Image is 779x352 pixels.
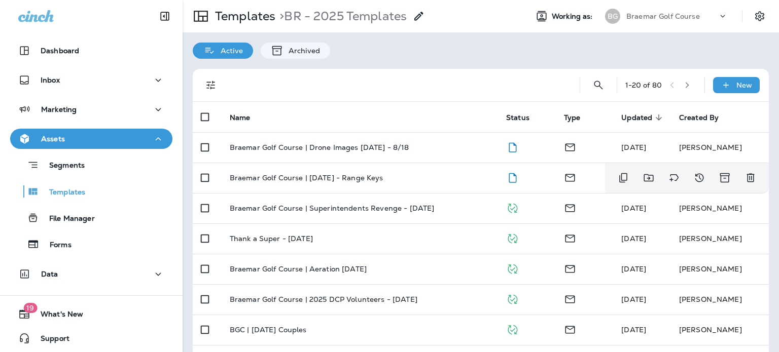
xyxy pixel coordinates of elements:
button: Collapse Sidebar [151,6,179,26]
p: File Manager [39,214,95,224]
p: Dashboard [41,47,79,55]
button: Add tags [664,168,684,188]
div: BG [605,9,620,24]
button: Dashboard [10,41,172,61]
span: What's New [30,310,83,322]
p: Braemar Golf Course | Superintendents Revenge - [DATE] [230,204,435,212]
span: 19 [23,303,37,313]
span: Support [30,334,69,346]
td: [PERSON_NAME] [671,223,769,254]
p: Braemar Golf Course | 2025 DCP Volunteers - [DATE] [230,295,417,303]
span: Name [230,113,251,122]
p: Inbox [41,76,60,84]
span: Email [564,263,576,272]
span: Email [564,203,576,212]
button: Archive [715,168,735,188]
p: Braemar Golf Course | Aeration [DATE] [230,265,367,273]
p: Archived [284,47,320,55]
p: Braemar Golf Course [626,12,700,20]
p: BGC | [DATE] Couples [230,326,307,334]
button: Segments [10,154,172,176]
button: Support [10,328,172,348]
button: Templates [10,181,172,202]
span: Email [564,233,576,242]
p: Assets [41,135,65,143]
button: Duplicate [613,168,633,188]
span: Published [506,233,519,242]
span: Created By [679,113,732,122]
span: Draft [506,172,519,181]
span: Status [506,113,529,122]
p: Forms [40,241,72,250]
button: Marketing [10,99,172,120]
p: BR - 2025 Templates [275,9,407,24]
button: Delete [740,168,761,188]
span: Meredith Otero [621,234,646,243]
span: Updated [621,113,665,122]
p: Marketing [41,105,77,113]
span: Email [564,324,576,333]
td: [PERSON_NAME] [671,193,769,223]
td: [PERSON_NAME] [671,315,769,345]
button: Filters [201,75,221,95]
p: Thank a Super - [DATE] [230,234,313,243]
button: Inbox [10,70,172,90]
span: Meredith Otero [621,264,646,273]
button: File Manager [10,207,172,228]
span: Status [506,113,543,122]
span: Meredith Otero [621,325,646,334]
span: Type [564,113,594,122]
div: 1 - 20 of 80 [625,81,662,89]
span: Working as: [552,12,595,21]
p: Braemar Golf Course | Drone Images [DATE] - 8/18 [230,143,409,151]
button: Move to folder [639,168,659,188]
span: Published [506,263,519,272]
span: Email [564,142,576,151]
span: Name [230,113,264,122]
button: 19What's New [10,304,172,324]
p: Templates [39,188,85,198]
button: Data [10,264,172,284]
span: Published [506,203,519,212]
span: Updated [621,113,652,122]
span: Email [564,294,576,303]
span: Email [564,172,576,181]
p: Braemar Golf Course | [DATE] - Range Keys [230,174,383,182]
td: [PERSON_NAME] [671,132,769,163]
span: Draft [506,142,519,151]
td: [PERSON_NAME] [671,284,769,315]
button: Forms [10,233,172,255]
p: Data [41,270,58,278]
span: Published [506,294,519,303]
td: [PERSON_NAME] [671,254,769,284]
p: New [736,81,752,89]
button: Search Templates [588,75,609,95]
p: Segments [39,161,85,171]
span: Jake Hopkins [621,143,646,152]
p: Active [216,47,243,55]
span: Published [506,324,519,333]
button: View Changelog [689,168,710,188]
span: Type [564,113,581,122]
span: Meredith Otero [621,204,646,213]
span: Created By [679,113,719,122]
p: Templates [211,9,275,24]
span: Meredith Otero [621,295,646,304]
button: Assets [10,129,172,149]
button: Settings [751,7,769,25]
